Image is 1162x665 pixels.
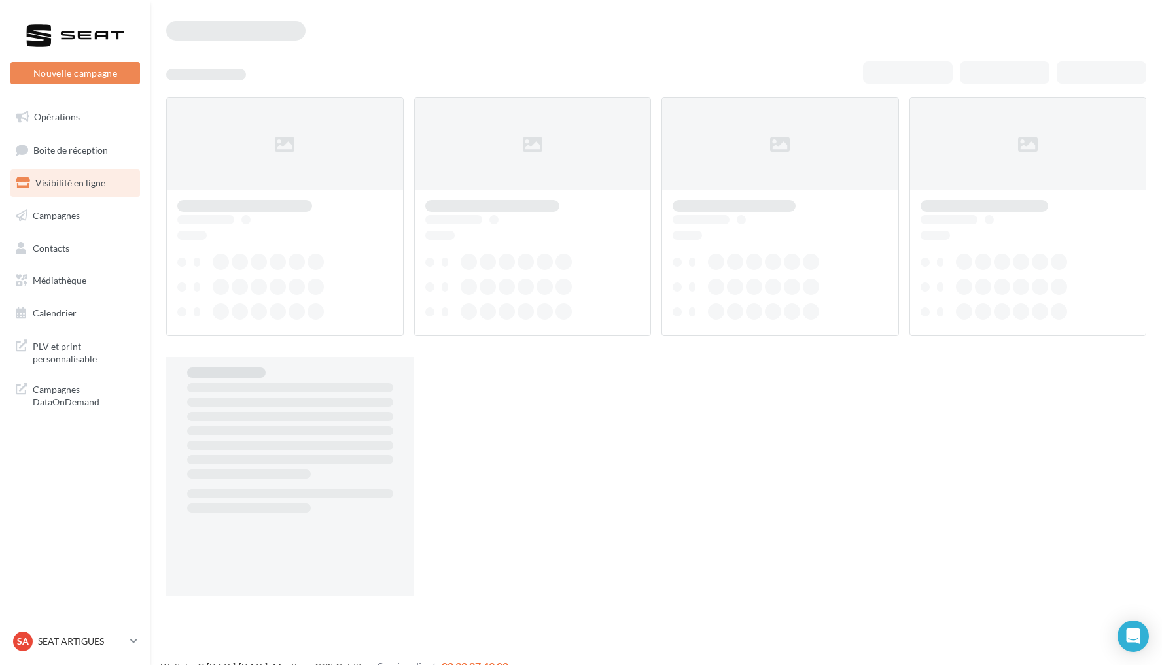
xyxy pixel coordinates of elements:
[33,275,86,286] span: Médiathèque
[33,307,77,318] span: Calendrier
[33,337,135,366] span: PLV et print personnalisable
[8,202,143,230] a: Campagnes
[8,299,143,327] a: Calendrier
[33,144,108,155] span: Boîte de réception
[33,210,80,221] span: Campagnes
[35,177,105,188] span: Visibilité en ligne
[1118,621,1149,652] div: Open Intercom Messenger
[8,169,143,197] a: Visibilité en ligne
[34,111,80,122] span: Opérations
[17,635,29,648] span: SA
[8,136,143,164] a: Boîte de réception
[8,267,143,294] a: Médiathèque
[8,332,143,371] a: PLV et print personnalisable
[10,62,140,84] button: Nouvelle campagne
[8,235,143,262] a: Contacts
[8,375,143,414] a: Campagnes DataOnDemand
[33,242,69,253] span: Contacts
[8,103,143,131] a: Opérations
[10,629,140,654] a: SA SEAT ARTIGUES
[38,635,125,648] p: SEAT ARTIGUES
[33,381,135,409] span: Campagnes DataOnDemand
